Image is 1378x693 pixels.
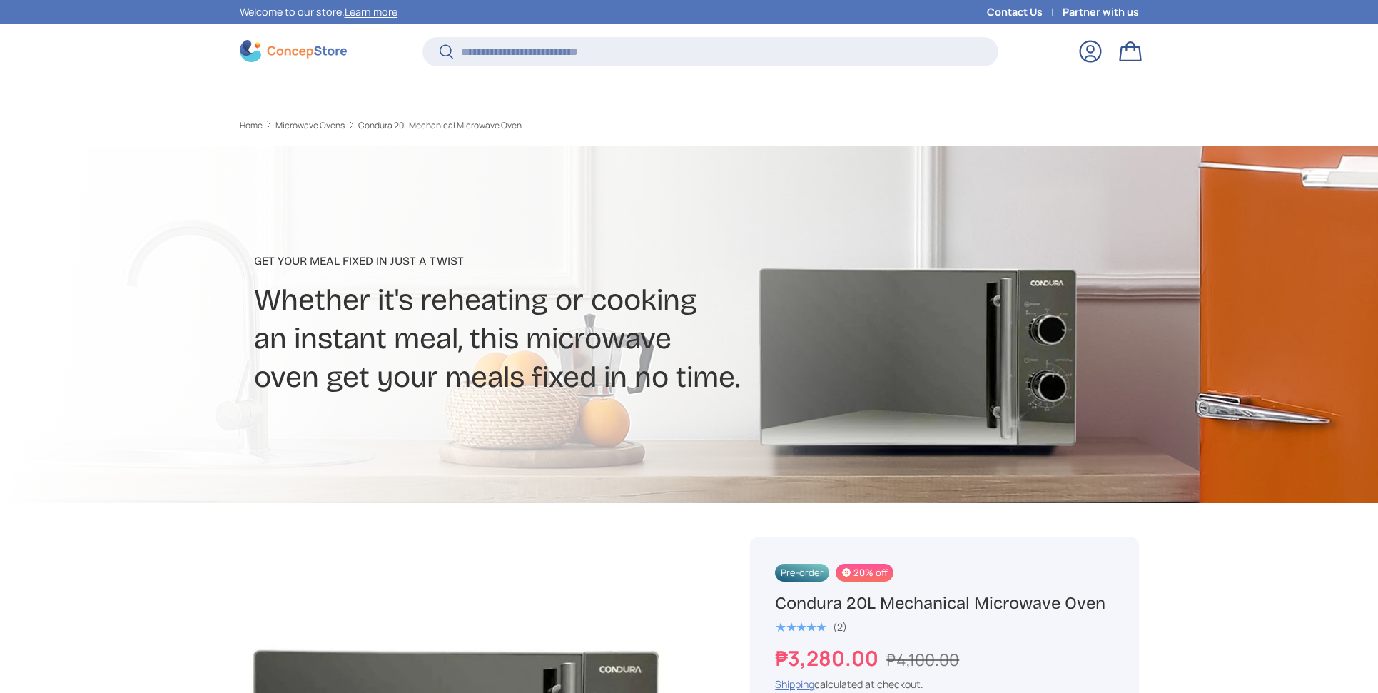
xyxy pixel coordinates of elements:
strong: ₱3,280.00 [775,644,882,672]
div: (2) [833,622,847,632]
a: Condura 20L Mechanical Microwave Oven [358,121,522,130]
nav: Breadcrumbs [240,119,716,132]
s: ₱4,100.00 [886,648,959,671]
h1: Condura 20L Mechanical Microwave Oven [775,592,1113,614]
a: Contact Us [987,4,1063,20]
a: Learn more [345,5,397,19]
p: ​Get your meal fixed in just a twist [254,253,802,270]
span: ★★★★★ [775,620,826,634]
span: Pre-order [775,564,829,582]
img: ConcepStore [240,40,347,62]
a: 5.0 out of 5.0 stars (2) [775,618,847,634]
div: calculated at checkout. [775,677,1113,692]
a: Shipping [775,677,814,691]
span: 20% off [836,564,893,582]
p: Welcome to our store. [240,4,397,20]
a: Partner with us [1063,4,1139,20]
a: Microwave Ovens [275,121,345,130]
div: 5.0 out of 5.0 stars [775,621,826,634]
h2: Whether it's reheating or cooking an instant meal, this microwave oven get your meals fixed in no... [254,281,802,397]
a: Home [240,121,263,130]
